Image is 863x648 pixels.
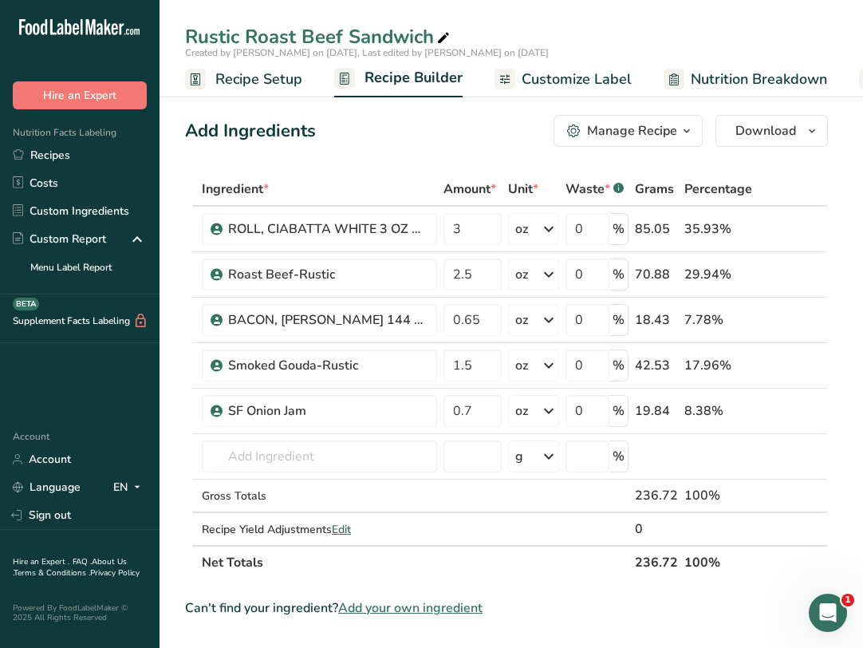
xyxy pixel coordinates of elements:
[522,69,632,90] span: Customize Label
[515,447,523,466] div: g
[13,473,81,501] a: Language
[495,61,632,97] a: Customize Label
[684,401,752,421] div: 8.38%
[515,356,528,375] div: oz
[515,401,528,421] div: oz
[332,522,351,537] span: Edit
[684,310,752,330] div: 7.78%
[684,219,752,239] div: 35.93%
[202,441,437,472] input: Add Ingredient
[635,180,674,199] span: Grams
[664,61,827,97] a: Nutrition Breakdown
[365,67,463,89] span: Recipe Builder
[199,545,632,579] th: Net Totals
[691,69,827,90] span: Nutrition Breakdown
[443,180,496,199] span: Amount
[635,401,678,421] div: 19.84
[185,599,828,618] div: Can't find your ingredient?
[228,401,428,421] div: SF Onion Jam
[202,521,437,538] div: Recipe Yield Adjustments
[185,61,302,97] a: Recipe Setup
[338,599,483,618] span: Add your own ingredient
[185,46,549,59] span: Created by [PERSON_NAME] on [DATE], Last edited by [PERSON_NAME] on [DATE]
[515,310,528,330] div: oz
[13,231,106,247] div: Custom Report
[228,310,428,330] div: BACON, [PERSON_NAME] 144 COUNT ROUND LAID OUT HARDWOOD SMOKED
[632,545,681,579] th: 236.72
[185,22,453,51] div: Rustic Roast Beef Sandwich
[515,265,528,284] div: oz
[202,180,269,199] span: Ingredient
[90,567,140,579] a: Privacy Policy
[13,556,69,567] a: Hire an Expert .
[334,60,463,98] a: Recipe Builder
[228,265,428,284] div: Roast Beef-Rustic
[215,69,302,90] span: Recipe Setup
[113,478,147,497] div: EN
[809,594,847,632] iframe: Intercom live chat
[635,265,678,284] div: 70.88
[185,118,316,144] div: Add Ingredients
[635,356,678,375] div: 42.53
[681,545,755,579] th: 100%
[228,219,428,239] div: ROLL, CIABATTA WHITE 3 OZ 4" SQUARE SLICED PARBAKED FROZEN
[684,265,752,284] div: 29.94%
[635,310,678,330] div: 18.43
[715,115,828,147] button: Download
[554,115,703,147] button: Manage Recipe
[565,180,624,199] div: Waste
[735,121,796,140] span: Download
[515,219,528,239] div: oz
[13,81,147,109] button: Hire an Expert
[508,180,538,199] span: Unit
[635,520,678,539] div: 0
[841,594,854,607] span: 1
[13,603,147,622] div: Powered By FoodLabelMaker © 2025 All Rights Reserved
[73,556,92,567] a: FAQ .
[587,121,677,140] div: Manage Recipe
[13,556,127,579] a: About Us .
[228,356,428,375] div: Smoked Gouda-Rustic
[14,567,90,579] a: Terms & Conditions .
[635,486,678,505] div: 236.72
[202,488,437,504] div: Gross Totals
[13,298,39,310] div: BETA
[684,180,752,199] span: Percentage
[635,219,678,239] div: 85.05
[684,356,752,375] div: 17.96%
[684,486,752,505] div: 100%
